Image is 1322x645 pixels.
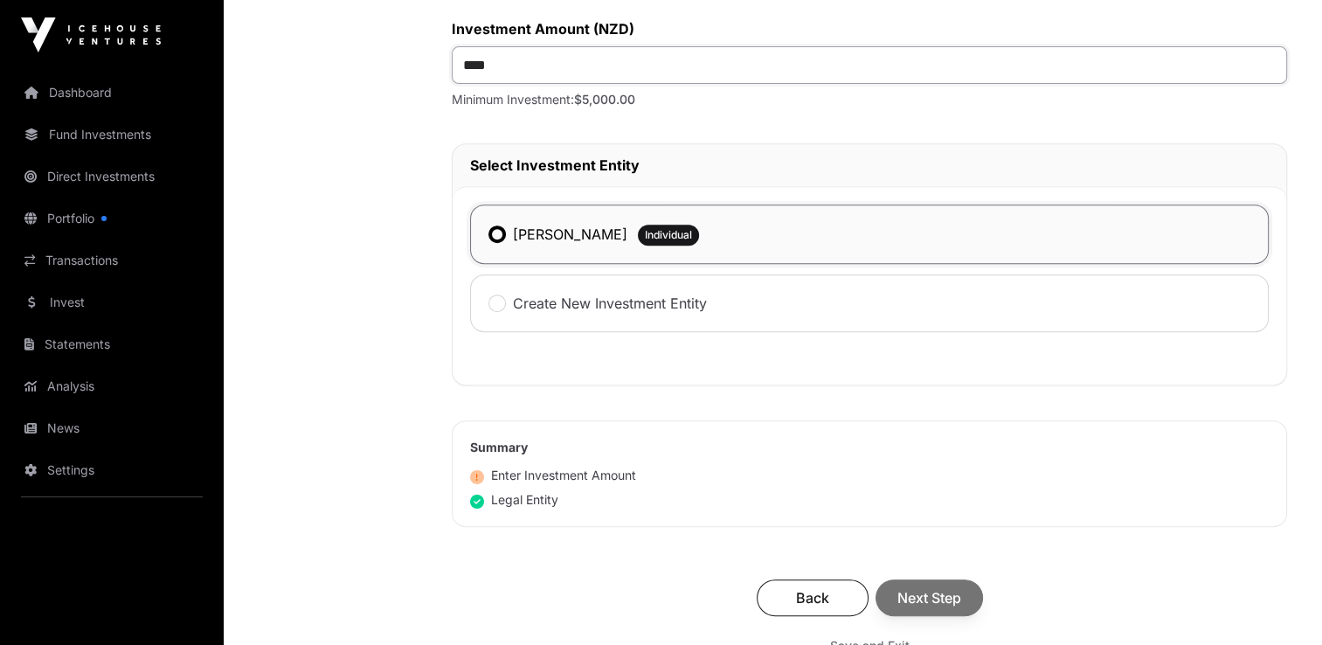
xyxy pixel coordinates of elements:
[779,587,847,608] span: Back
[513,224,627,245] label: [PERSON_NAME]
[470,439,1269,456] h2: Summary
[470,155,1269,176] h2: Select Investment Entity
[14,73,210,112] a: Dashboard
[14,241,210,280] a: Transactions
[14,409,210,447] a: News
[574,92,635,107] span: $5,000.00
[14,115,210,154] a: Fund Investments
[452,18,1287,39] label: Investment Amount (NZD)
[21,17,161,52] img: Icehouse Ventures Logo
[14,283,210,322] a: Invest
[14,199,210,238] a: Portfolio
[14,325,210,364] a: Statements
[452,91,1287,108] p: Minimum Investment:
[470,467,636,484] div: Enter Investment Amount
[1235,561,1322,645] iframe: Chat Widget
[645,228,692,242] span: Individual
[470,491,558,509] div: Legal Entity
[14,157,210,196] a: Direct Investments
[513,293,707,314] label: Create New Investment Entity
[14,451,210,489] a: Settings
[757,579,869,616] button: Back
[14,367,210,406] a: Analysis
